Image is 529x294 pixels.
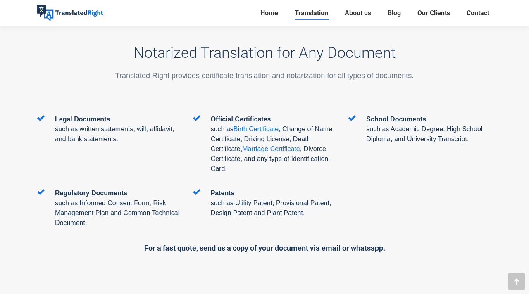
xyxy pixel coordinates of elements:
h5: For a fast quote, send us a copy of your document via email or whatsapp. [37,242,492,254]
img: Translated Right [37,5,103,21]
a: Home [258,7,281,19]
a: Translation [292,7,331,19]
span: About us [345,9,371,17]
p: such as Utility Patent, Provisional Patent, Design Patent and Plant Patent. [211,198,336,218]
img: null [348,115,356,121]
span: Contact [467,9,489,17]
a: Our Clients [415,7,453,19]
p: Translated Right provides certificate translation and notarization for all types of documents. [37,70,492,81]
span: Patents [211,190,235,197]
img: null [193,115,200,121]
span: Our Clients [417,9,450,17]
span: School Documents [366,116,426,123]
a: About us [342,7,374,19]
a: Birth Certificate [234,126,279,133]
span: such as [211,126,234,133]
span: Home [260,9,278,17]
span: Legal Documents [55,116,110,123]
span: Blog [388,9,401,17]
span: Translation [295,9,328,17]
span: , Change of Name Certificate, Driving License, Death Certificate, [211,126,332,152]
p: such as Informed Consent Form, Risk Management Plan and Common Technical Document. [55,198,181,228]
img: null [37,115,45,121]
p: such as Academic Degree, High School Diploma, and University Transcript. [366,124,492,144]
a: Blog [385,7,403,19]
a: Marriage Certificate [242,145,300,152]
img: null [193,189,200,195]
h3: Notarized Translation for Any Document [37,44,492,62]
span: Official Certificates [211,116,271,123]
span: , Divorce Certificate, and any type of Identification Card. [211,145,329,172]
span: Regulatory Documents [55,190,127,197]
a: Contact [464,7,492,19]
p: such as written statements, will, affidavit, and bank statements. [55,124,181,144]
img: null [37,189,45,195]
